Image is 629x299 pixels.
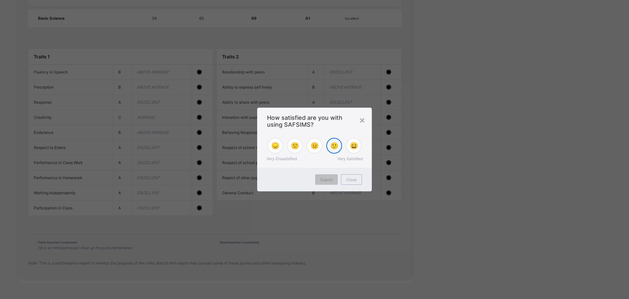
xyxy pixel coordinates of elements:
span: 😄 [350,142,358,150]
span: Very Satisfied [337,156,363,161]
span: Submit [320,177,333,182]
span: 😞 [271,142,279,150]
span: 🙂 [330,142,338,150]
span: 🙁 [291,142,299,150]
div: × [359,114,365,125]
span: 😐 [311,142,319,150]
span: Very Dissatisfied [266,156,297,161]
span: Close [346,177,357,182]
span: How satisfied are you with using SAFSIMS? [267,114,362,128]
